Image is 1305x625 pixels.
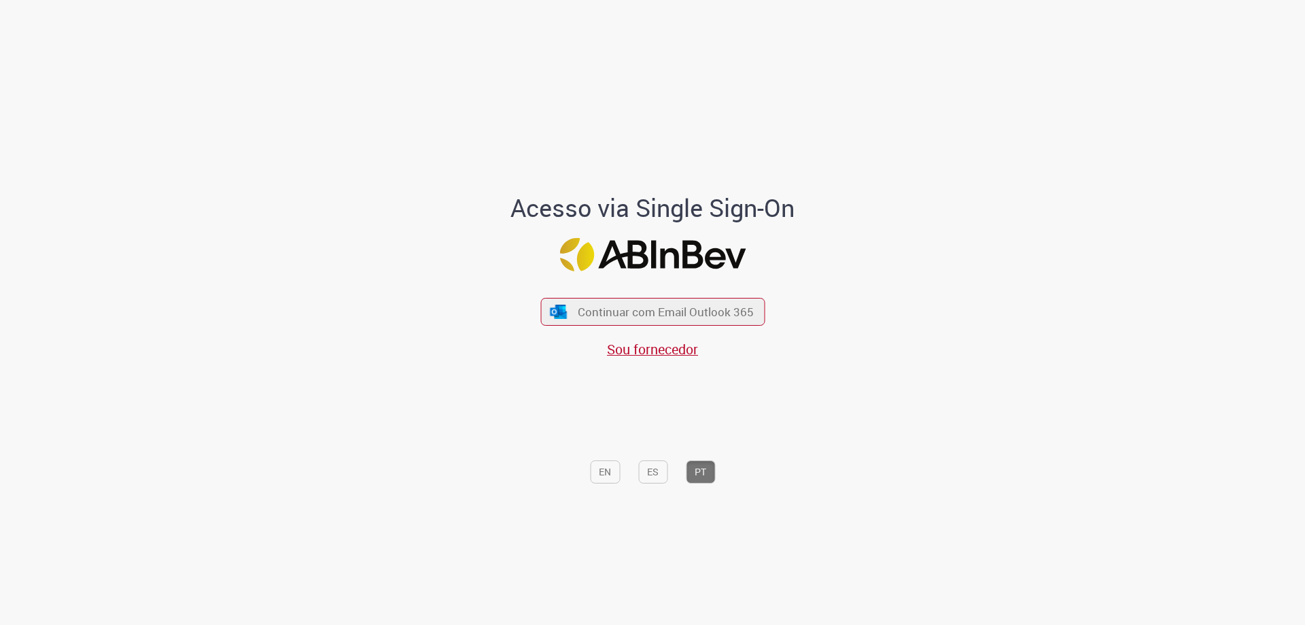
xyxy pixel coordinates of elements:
h1: Acesso via Single Sign-On [464,195,841,222]
button: PT [686,460,715,484]
span: Continuar com Email Outlook 365 [578,304,754,320]
img: ícone Azure/Microsoft 360 [549,305,568,319]
a: Sou fornecedor [607,340,698,358]
button: ES [638,460,667,484]
button: ícone Azure/Microsoft 360 Continuar com Email Outlook 365 [540,298,765,326]
button: EN [590,460,620,484]
img: Logo ABInBev [559,238,746,271]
